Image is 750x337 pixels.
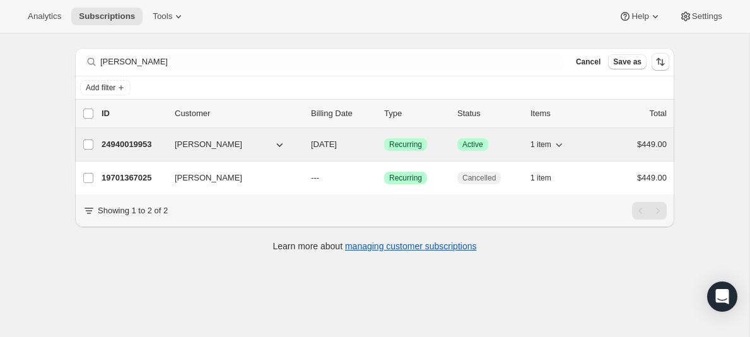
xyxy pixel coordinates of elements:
p: Status [457,107,520,120]
div: IDCustomerBilling DateTypeStatusItemsTotal [102,107,667,120]
p: Learn more about [273,240,477,252]
span: [PERSON_NAME] [175,138,242,151]
span: Active [462,139,483,150]
p: 19701367025 [102,172,165,184]
div: Open Intercom Messenger [707,281,737,312]
span: [DATE] [311,139,337,149]
span: Cancel [576,57,601,67]
span: $449.00 [637,139,667,149]
input: Filter subscribers [100,53,563,71]
span: Tools [153,11,172,21]
div: Items [530,107,594,120]
button: Save as [608,54,647,69]
span: [PERSON_NAME] [175,172,242,184]
span: Save as [613,57,642,67]
button: Tools [145,8,192,25]
button: Subscriptions [71,8,143,25]
span: Settings [692,11,722,21]
p: 24940019953 [102,138,165,151]
span: --- [311,173,319,182]
div: 24940019953[PERSON_NAME][DATE]SuccessRecurringSuccessActive1 item$449.00 [102,136,667,153]
button: Analytics [20,8,69,25]
span: Analytics [28,11,61,21]
p: ID [102,107,165,120]
span: Help [631,11,648,21]
a: managing customer subscriptions [345,241,477,251]
span: Add filter [86,83,115,93]
div: 19701367025[PERSON_NAME]---SuccessRecurringCancelled1 item$449.00 [102,169,667,187]
span: Recurring [389,139,422,150]
button: 1 item [530,169,565,187]
span: $449.00 [637,173,667,182]
div: Type [384,107,447,120]
p: Total [650,107,667,120]
p: Showing 1 to 2 of 2 [98,204,168,217]
button: Add filter [80,80,131,95]
button: Settings [672,8,730,25]
span: 1 item [530,173,551,183]
span: Subscriptions [79,11,135,21]
button: [PERSON_NAME] [167,134,293,155]
p: Customer [175,107,301,120]
button: [PERSON_NAME] [167,168,293,188]
p: Billing Date [311,107,374,120]
button: Cancel [571,54,606,69]
button: Sort the results [652,53,669,71]
span: Recurring [389,173,422,183]
span: 1 item [530,139,551,150]
span: Cancelled [462,173,496,183]
button: 1 item [530,136,565,153]
nav: Pagination [632,202,667,220]
button: Help [611,8,669,25]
